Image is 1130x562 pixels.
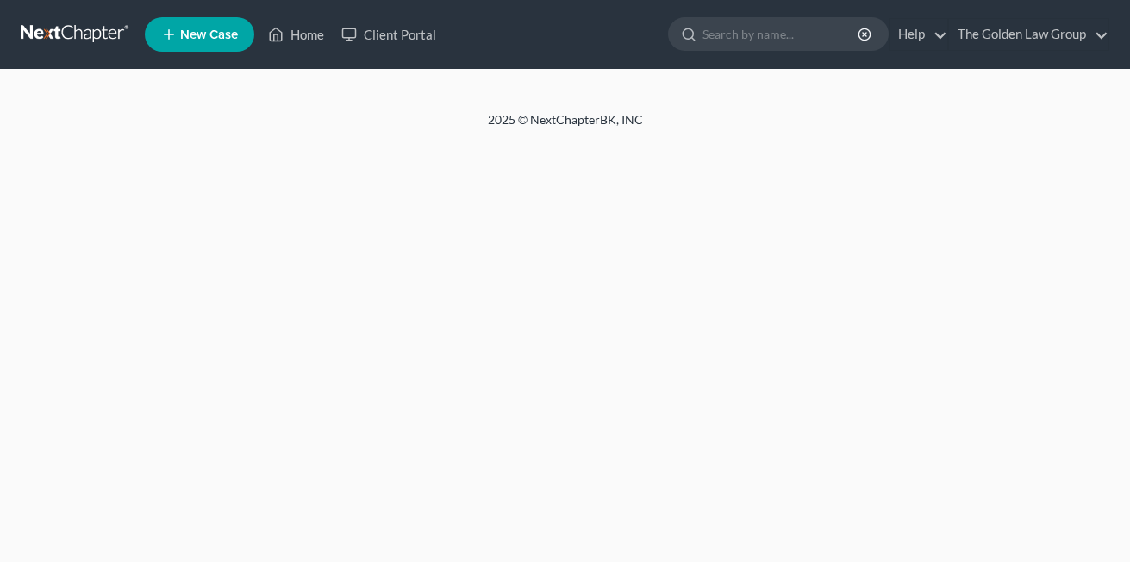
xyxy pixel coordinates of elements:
a: Home [259,19,333,50]
a: Help [890,19,947,50]
a: The Golden Law Group [949,19,1108,50]
input: Search by name... [702,18,860,50]
a: Client Portal [333,19,445,50]
span: New Case [180,28,238,41]
div: 2025 © NextChapterBK, INC [74,111,1057,142]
